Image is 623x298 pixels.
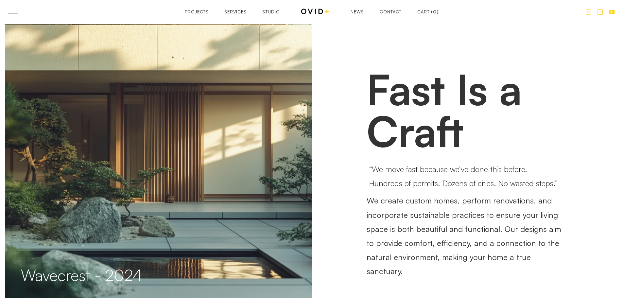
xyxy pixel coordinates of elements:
[262,10,280,14] a: Studio
[417,10,439,14] a: Open cart
[417,10,430,14] div: Cart
[431,10,433,14] div: (
[21,267,142,284] h2: Wavecrest - 2024
[367,63,522,157] strong: Fast Is a Craft
[351,10,364,14] a: News
[380,10,402,14] a: Contact
[437,10,439,14] div: )
[367,194,563,278] p: We create custom homes, perform renovations, and incorporate sustainable practices to ensure your...
[185,10,209,14] a: Projects
[433,10,437,14] div: 0
[224,10,247,14] a: Services
[369,162,560,190] p: “We move fast because we’ve done this before. Hundreds of permits. Dozens of cities. No wasted st...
